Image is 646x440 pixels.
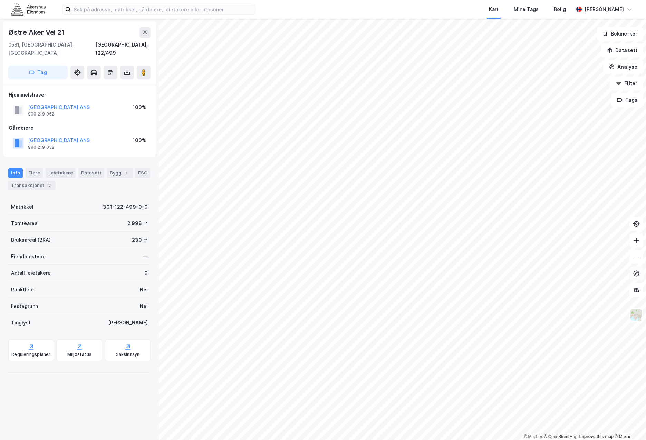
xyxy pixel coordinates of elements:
[107,168,133,178] div: Bygg
[140,302,148,310] div: Nei
[489,5,499,13] div: Kart
[597,27,643,41] button: Bokmerker
[11,319,31,327] div: Tinglyst
[71,4,255,14] input: Søk på adresse, matrikkel, gårdeiere, leietakere eller personer
[28,144,54,150] div: 990 219 052
[8,41,95,57] div: 0581, [GEOGRAPHIC_DATA], [GEOGRAPHIC_DATA]
[579,434,614,439] a: Improve this map
[28,111,54,117] div: 990 219 052
[8,181,56,190] div: Transaksjoner
[103,203,148,211] div: 301-122-499-0-0
[11,352,50,357] div: Reguleringsplaner
[11,3,46,15] img: akershus-eiendom-logo.9091f326c980b4bce74ccdd9f866810c.svg
[11,252,46,261] div: Eiendomstype
[11,269,51,277] div: Antall leietakere
[9,124,150,132] div: Gårdeiere
[144,269,148,277] div: 0
[116,352,140,357] div: Saksinnsyn
[9,91,150,99] div: Hjemmelshaver
[611,93,643,107] button: Tags
[11,219,39,228] div: Tomteareal
[132,236,148,244] div: 230 ㎡
[143,252,148,261] div: —
[95,41,151,57] div: [GEOGRAPHIC_DATA], 122/499
[133,103,146,111] div: 100%
[78,168,104,178] div: Datasett
[601,43,643,57] button: Datasett
[11,203,33,211] div: Matrikkel
[11,302,38,310] div: Festegrunn
[67,352,91,357] div: Miljøstatus
[611,407,646,440] iframe: Chat Widget
[610,77,643,90] button: Filter
[8,66,68,79] button: Tag
[611,407,646,440] div: Kontrollprogram for chat
[630,308,643,321] img: Z
[11,236,51,244] div: Bruksareal (BRA)
[135,168,150,178] div: ESG
[514,5,539,13] div: Mine Tags
[127,219,148,228] div: 2 998 ㎡
[26,168,43,178] div: Eiere
[544,434,578,439] a: OpenStreetMap
[140,286,148,294] div: Nei
[585,5,624,13] div: [PERSON_NAME]
[123,170,130,177] div: 1
[11,286,34,294] div: Punktleie
[46,168,76,178] div: Leietakere
[8,27,66,38] div: Østre Aker Vei 21
[554,5,566,13] div: Bolig
[8,168,23,178] div: Info
[133,136,146,144] div: 100%
[603,60,643,74] button: Analyse
[46,182,53,189] div: 2
[108,319,148,327] div: [PERSON_NAME]
[524,434,543,439] a: Mapbox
